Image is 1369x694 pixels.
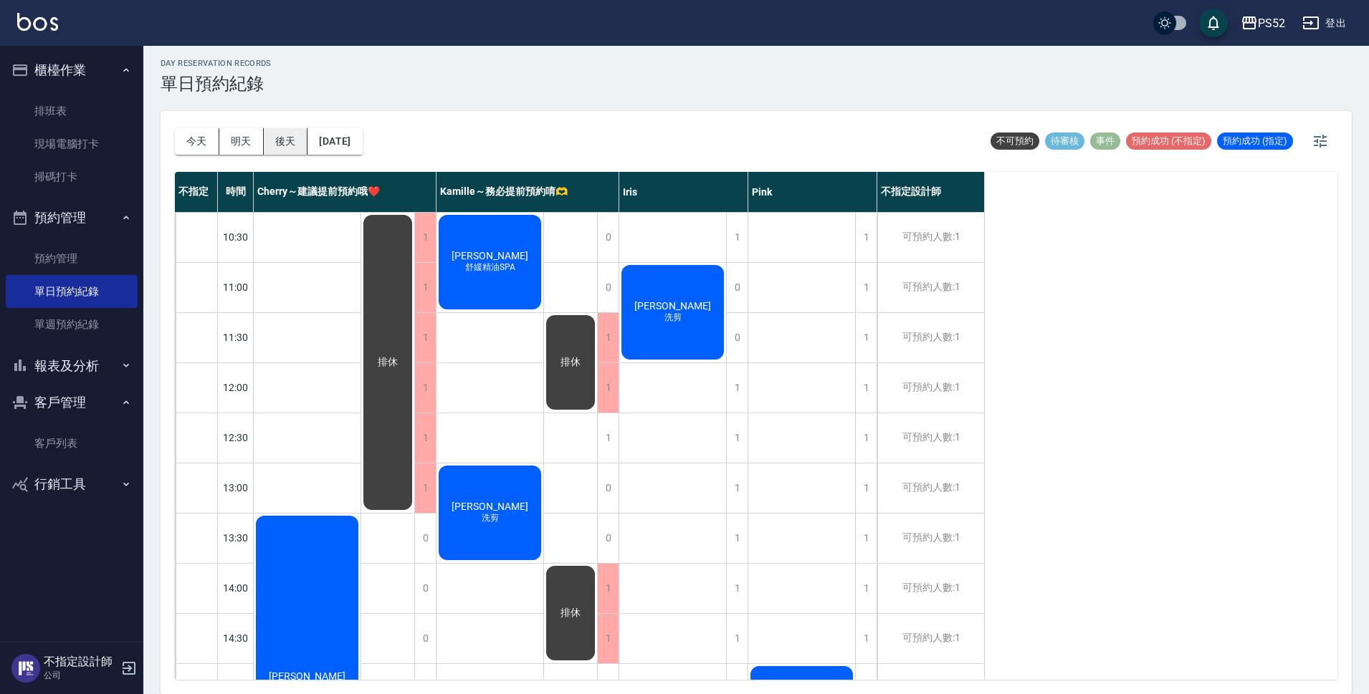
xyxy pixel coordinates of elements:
div: Iris [619,172,748,212]
a: 客戶列表 [6,427,138,460]
div: 1 [855,514,877,563]
a: 單日預約紀錄 [6,275,138,308]
div: 1 [726,413,748,463]
div: 13:30 [218,513,254,563]
div: 0 [414,614,436,663]
span: 舒緩精油SPA [462,261,518,274]
div: 0 [597,514,619,563]
div: 可預約人數:1 [877,614,984,663]
div: 12:30 [218,413,254,463]
button: 今天 [175,128,219,155]
div: 1 [855,413,877,463]
h5: 不指定設計師 [44,655,117,669]
div: 1 [597,413,619,463]
div: Kamille～務必提前預約唷🫶 [437,172,619,212]
span: 洗剪 [479,512,502,524]
button: 登出 [1297,10,1352,37]
span: [PERSON_NAME] [449,501,531,512]
button: [DATE] [307,128,362,155]
div: 0 [726,263,748,312]
div: 14:00 [218,563,254,613]
div: 1 [726,564,748,613]
div: 11:30 [218,312,254,362]
div: 1 [597,363,619,413]
div: 1 [414,363,436,413]
div: 0 [414,514,436,563]
button: 明天 [219,128,264,155]
a: 現場電腦打卡 [6,127,138,160]
div: 10:30 [218,212,254,262]
span: 排休 [375,356,401,369]
div: 可預約人數:1 [877,313,984,362]
div: 0 [597,263,619,312]
button: 後天 [264,128,308,155]
a: 排班表 [6,95,138,127]
div: 時間 [218,172,254,212]
div: 可預約人數:1 [877,363,984,413]
div: 1 [597,313,619,362]
div: Pink [748,172,877,212]
div: 1 [726,363,748,413]
div: 1 [855,263,877,312]
h3: 單日預約紀錄 [161,74,272,94]
span: [PERSON_NAME] [449,250,531,261]
div: 1 [414,213,436,262]
div: 不指定 [175,172,218,212]
div: 1 [597,564,619,613]
div: 1 [414,313,436,362]
div: 1 [855,614,877,663]
div: 1 [414,413,436,463]
button: PS52 [1235,9,1291,38]
div: 0 [597,463,619,513]
div: 1 [855,213,877,262]
button: save [1199,9,1228,37]
h2: day Reservation records [161,59,272,68]
span: 不可預約 [991,135,1039,148]
div: 不指定設計師 [877,172,985,212]
span: 預約成功 (指定) [1217,135,1293,148]
span: 預約成功 (不指定) [1126,135,1211,148]
img: Person [11,654,40,683]
div: 1 [855,463,877,513]
div: 0 [726,313,748,362]
div: 11:00 [218,262,254,312]
span: 事件 [1090,135,1120,148]
button: 預約管理 [6,199,138,236]
button: 報表及分析 [6,347,138,385]
button: 客戶管理 [6,384,138,421]
button: 行銷工具 [6,466,138,503]
span: [PERSON_NAME] [631,300,714,312]
div: 0 [597,213,619,262]
div: 1 [855,313,877,362]
div: 1 [726,213,748,262]
button: 櫃檯作業 [6,52,138,89]
div: 可預約人數:1 [877,564,984,613]
a: 預約管理 [6,242,138,275]
a: 單週預約紀錄 [6,308,138,341]
span: 洗剪 [662,312,684,324]
div: 13:00 [218,463,254,513]
a: 掃碼打卡 [6,160,138,193]
div: 1 [726,514,748,563]
div: 14:30 [218,613,254,663]
div: 1 [726,463,748,513]
div: 可預約人數:1 [877,213,984,262]
span: 排休 [558,356,583,369]
div: PS52 [1258,14,1285,32]
div: 1 [855,363,877,413]
div: 可預約人數:1 [877,413,984,463]
span: 排休 [558,607,583,620]
span: 待審核 [1045,135,1084,148]
div: Cherry～建議提前預約哦❤️ [254,172,437,212]
div: 1 [414,263,436,312]
div: 1 [414,463,436,513]
div: 1 [855,564,877,613]
img: Logo [17,13,58,31]
div: 12:00 [218,362,254,413]
span: [PERSON_NAME] [266,670,348,682]
div: 可預約人數:1 [877,263,984,312]
div: 可預約人數:1 [877,463,984,513]
div: 1 [726,614,748,663]
p: 公司 [44,669,117,682]
div: 1 [597,614,619,663]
